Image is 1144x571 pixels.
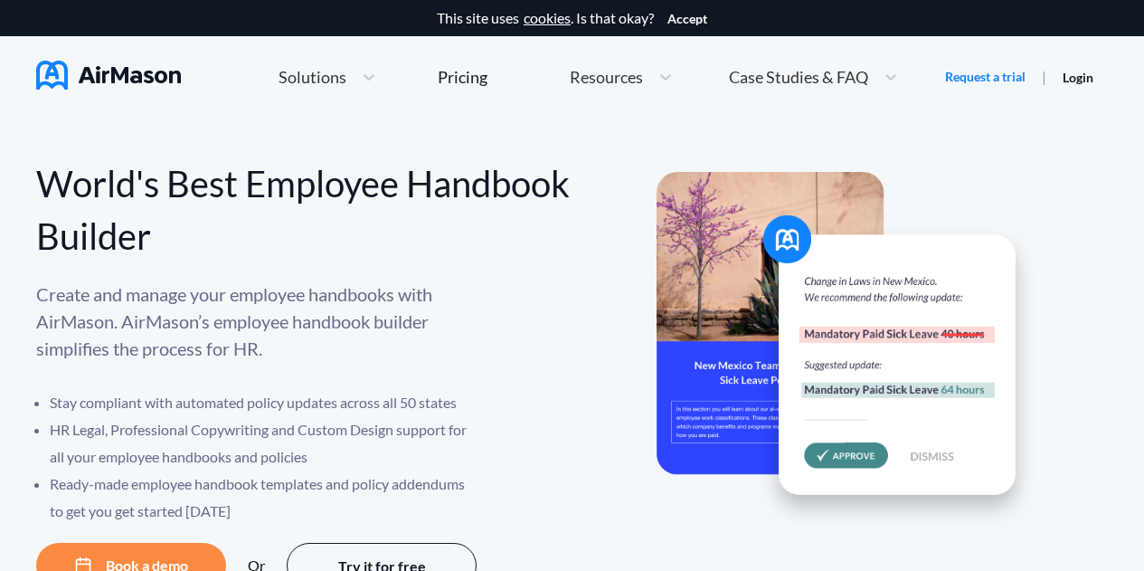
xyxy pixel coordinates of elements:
[438,61,487,93] a: Pricing
[570,69,643,85] span: Resources
[1042,68,1046,85] span: |
[438,69,487,85] div: Pricing
[50,389,479,416] li: Stay compliant with automated policy updates across all 50 states
[945,68,1026,86] a: Request a trial
[524,10,571,26] a: cookies
[50,471,479,525] li: Ready-made employee handbook templates and policy addendums to get you get started [DATE]
[667,12,707,26] button: Accept cookies
[36,157,572,262] div: World's Best Employee Handbook Builder
[657,172,1036,528] img: hero-banner
[279,69,346,85] span: Solutions
[36,61,181,90] img: AirMason Logo
[1063,70,1093,85] a: Login
[36,281,479,362] p: Create and manage your employee handbooks with AirMason. AirMason’s employee handbook builder sim...
[50,416,479,471] li: HR Legal, Professional Copywriting and Custom Design support for all your employee handbooks and ...
[729,69,868,85] span: Case Studies & FAQ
